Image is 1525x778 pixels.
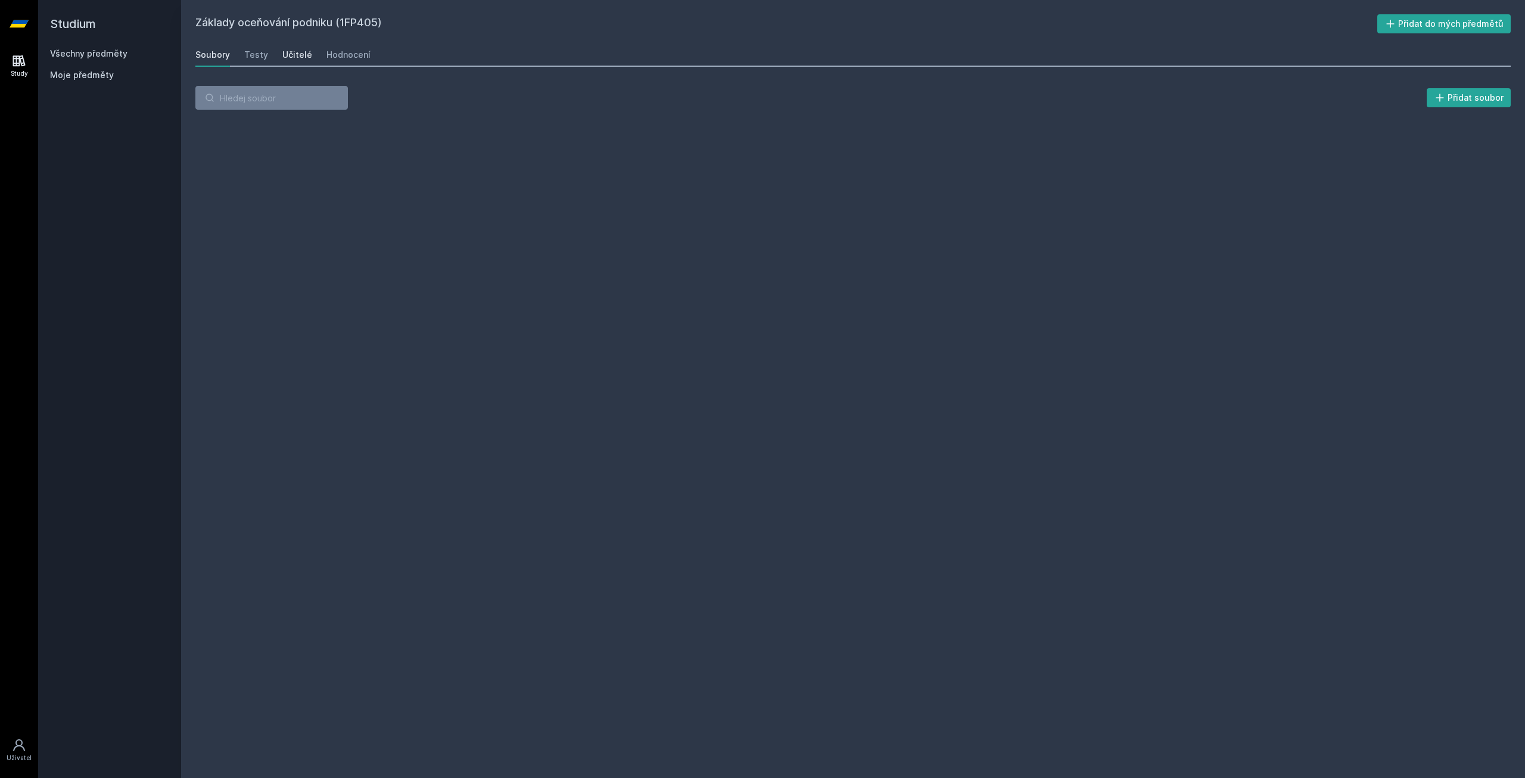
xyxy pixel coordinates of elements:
input: Hledej soubor [195,86,348,110]
div: Hodnocení [326,49,371,61]
button: Přidat soubor [1427,88,1511,107]
a: Všechny předměty [50,48,127,58]
a: Hodnocení [326,43,371,67]
a: Soubory [195,43,230,67]
a: Učitelé [282,43,312,67]
div: Soubory [195,49,230,61]
a: Study [2,48,36,84]
button: Přidat do mých předmětů [1377,14,1511,33]
div: Učitelé [282,49,312,61]
span: Moje předměty [50,69,114,81]
h2: Základy oceňování podniku (1FP405) [195,14,1377,33]
div: Testy [244,49,268,61]
a: Uživatel [2,732,36,768]
div: Uživatel [7,754,32,762]
div: Study [11,69,28,78]
a: Testy [244,43,268,67]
